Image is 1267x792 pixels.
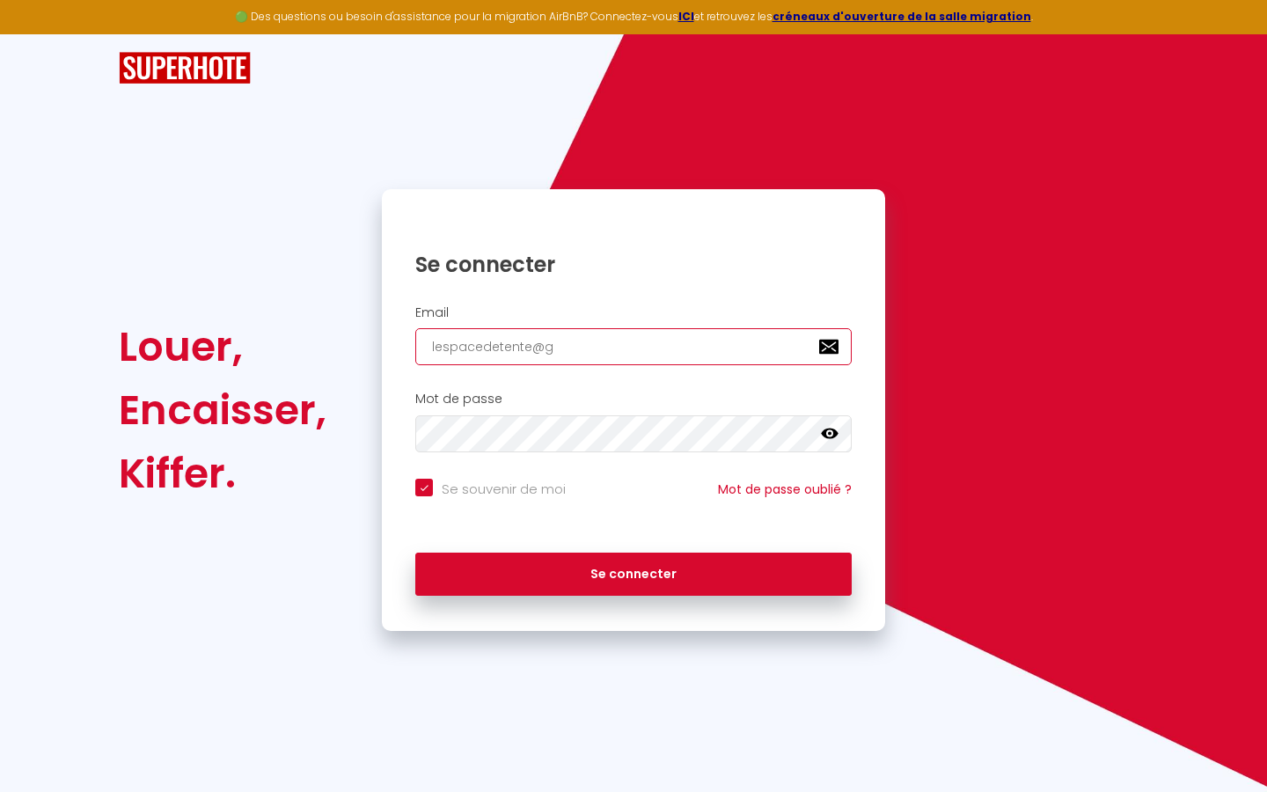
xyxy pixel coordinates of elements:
[718,480,852,498] a: Mot de passe oublié ?
[773,9,1031,24] a: créneaux d'ouverture de la salle migration
[415,251,852,278] h1: Se connecter
[119,315,326,378] div: Louer,
[678,9,694,24] a: ICI
[415,392,852,407] h2: Mot de passe
[415,553,852,597] button: Se connecter
[415,328,852,365] input: Ton Email
[14,7,67,60] button: Ouvrir le widget de chat LiveChat
[119,378,326,442] div: Encaisser,
[119,442,326,505] div: Kiffer.
[415,305,852,320] h2: Email
[119,52,251,84] img: SuperHote logo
